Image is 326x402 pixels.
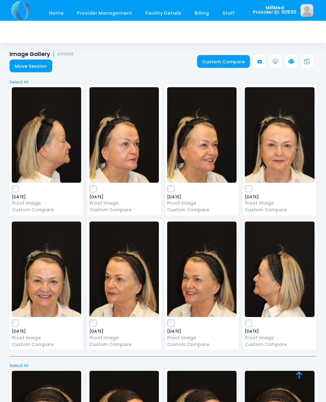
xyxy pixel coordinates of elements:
[12,87,81,183] img: image
[167,341,237,348] a: Custom Compare
[12,329,81,333] span: [DATE]
[12,200,81,207] a: Proof Image
[139,6,188,21] a: Facility Details
[89,207,159,213] a: Custom Compare
[167,329,237,333] span: [DATE]
[8,363,319,369] a: Select All
[301,4,313,17] img: image
[89,335,159,341] a: Proof Image
[12,195,81,199] span: [DATE]
[10,60,52,72] a: Move Session
[245,195,314,199] span: [DATE]
[89,200,159,207] a: Proof Image
[245,222,314,317] img: image
[167,200,237,207] a: Proof Image
[8,79,319,85] a: Select All
[71,6,138,21] a: Provider Management
[245,341,314,348] a: Custom Compare
[188,6,215,21] a: Billing
[245,335,314,341] a: Proof Image
[12,335,81,341] a: Proof Image
[245,200,314,207] a: Proof Image
[216,6,241,21] a: Staff
[245,329,314,333] span: [DATE]
[89,222,159,317] img: image
[167,87,237,183] img: image
[43,6,70,21] a: Home
[12,341,81,348] a: Custom Compare
[89,329,159,333] span: [DATE]
[89,195,159,199] span: [DATE]
[12,207,81,213] a: Custom Compare
[167,222,237,317] img: image
[245,87,314,183] img: image
[167,335,237,341] a: Proof Image
[167,195,237,199] span: [DATE]
[12,222,81,317] img: image
[167,207,237,213] a: Custom Compare
[57,52,74,57] small: AS111256
[253,5,296,15] span: MillMed Provider ID: 101530
[245,207,314,213] a: Custom Compare
[10,51,74,58] h1: Image Gallery
[89,87,159,183] img: image
[197,55,250,68] a: Custom Compare
[89,341,159,348] a: Custom Compare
